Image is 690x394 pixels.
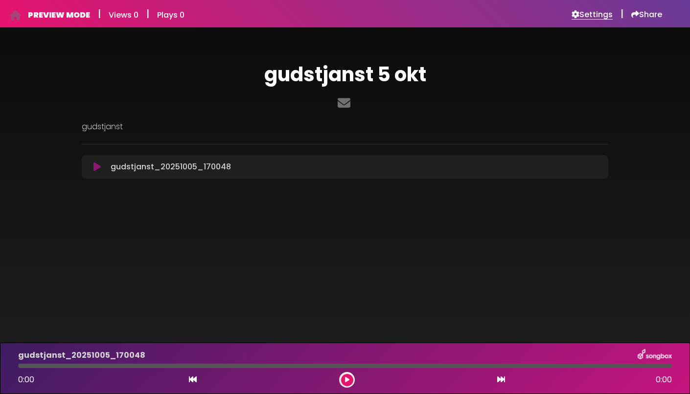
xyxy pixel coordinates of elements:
h6: PREVIEW MODE [28,10,90,20]
h5: | [98,8,101,20]
p: gudstjanst [82,121,608,133]
h6: Plays 0 [157,10,184,20]
h5: | [146,8,149,20]
h6: Views 0 [109,10,138,20]
h5: | [621,8,623,20]
a: Settings [572,10,613,20]
h1: gudstjanst 5 okt [82,63,608,86]
a: Share [631,10,662,20]
p: gudstjanst_20251005_170048 [111,161,231,173]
